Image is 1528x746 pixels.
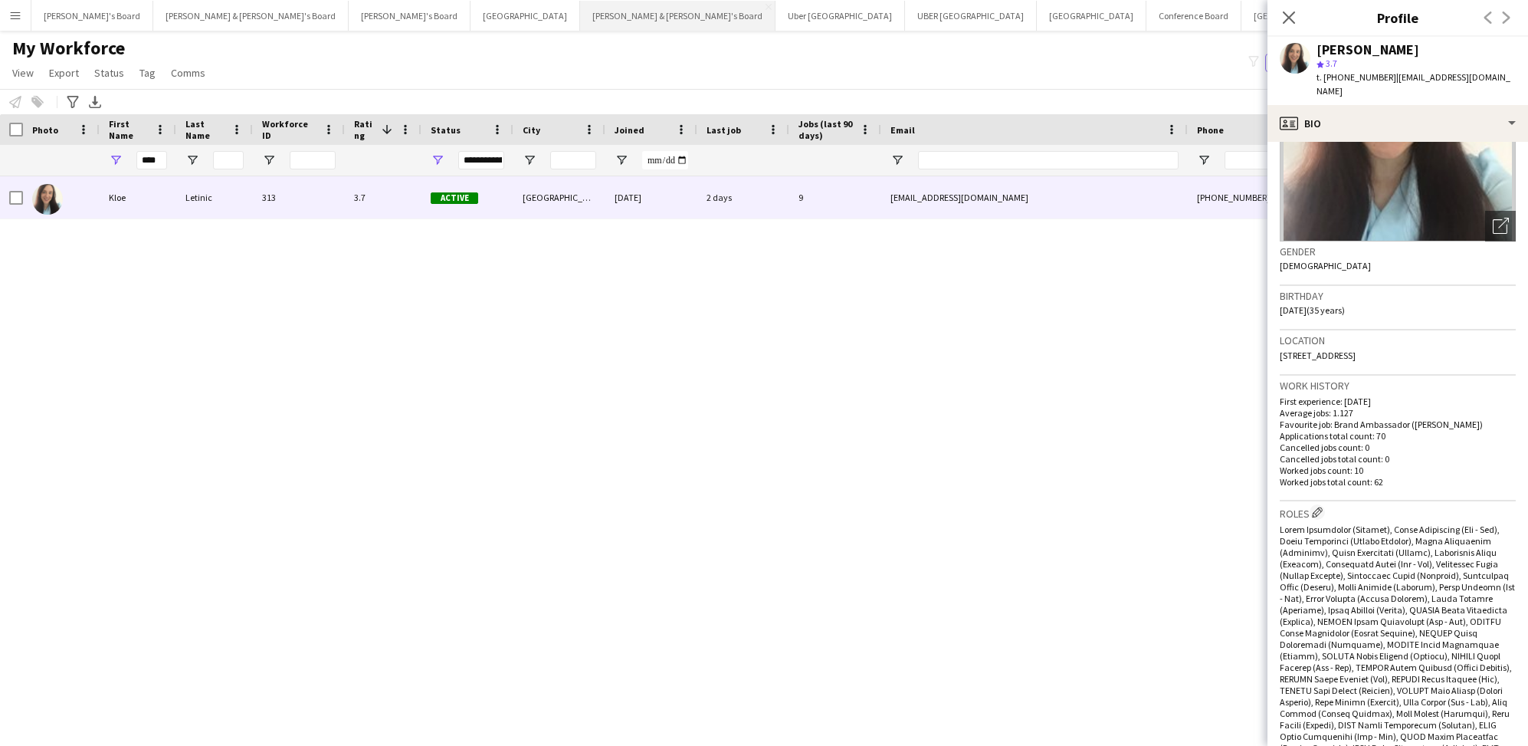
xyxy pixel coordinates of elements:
h3: Profile [1267,8,1528,28]
input: Joined Filter Input [642,151,688,169]
h3: Location [1280,334,1516,347]
span: Jobs (last 90 days) [798,118,854,141]
div: Bio [1267,105,1528,142]
span: First Name [109,118,149,141]
button: UBER [GEOGRAPHIC_DATA] [905,1,1037,31]
span: Status [431,124,461,136]
img: Kloe Letinic [32,184,63,215]
h3: Gender [1280,245,1516,258]
button: [PERSON_NAME] & [PERSON_NAME]'s Board [580,1,775,31]
div: 3.7 [345,176,421,219]
p: Average jobs: 1.127 [1280,407,1516,419]
span: My Workforce [12,37,125,60]
button: Open Filter Menu [523,153,536,167]
button: [GEOGRAPHIC_DATA] [1241,1,1351,31]
input: Email Filter Input [918,151,1179,169]
div: [GEOGRAPHIC_DATA] [513,176,605,219]
button: [PERSON_NAME]'s Board [31,1,153,31]
div: Kloe [100,176,176,219]
button: Everyone2,208 [1265,54,1342,72]
input: Phone Filter Input [1225,151,1375,169]
div: [PHONE_NUMBER] [1188,176,1384,219]
p: First experience: [DATE] [1280,396,1516,407]
span: Photo [32,124,58,136]
button: [GEOGRAPHIC_DATA] [1037,1,1146,31]
div: Letinic [176,176,253,219]
span: [DEMOGRAPHIC_DATA] [1280,260,1371,271]
input: Last Name Filter Input [213,151,244,169]
span: Workforce ID [262,118,317,141]
app-action-btn: Advanced filters [64,93,82,111]
span: City [523,124,540,136]
div: Open photos pop-in [1485,211,1516,242]
p: Worked jobs count: 10 [1280,465,1516,476]
button: [GEOGRAPHIC_DATA] [471,1,580,31]
a: Tag [133,63,162,83]
div: 9 [789,176,881,219]
span: Export [49,66,79,80]
button: [PERSON_NAME] & [PERSON_NAME]'s Board [153,1,349,31]
span: Tag [139,66,156,80]
a: Status [88,63,130,83]
div: [PERSON_NAME] [1317,43,1419,57]
button: Open Filter Menu [890,153,904,167]
span: | [EMAIL_ADDRESS][DOMAIN_NAME] [1317,71,1510,97]
span: Active [431,192,478,204]
button: Open Filter Menu [109,153,123,167]
span: 3.7 [1326,58,1337,69]
span: Last Name [185,118,225,141]
h3: Birthday [1280,289,1516,303]
h3: Work history [1280,379,1516,393]
span: t. [PHONE_NUMBER] [1317,71,1396,83]
button: [PERSON_NAME]'s Board [349,1,471,31]
span: View [12,66,34,80]
button: Open Filter Menu [615,153,628,167]
div: 2 days [697,176,789,219]
span: Last job [707,124,741,136]
span: Rating [354,118,375,141]
div: 313 [253,176,345,219]
p: Applications total count: 70 [1280,430,1516,442]
a: Comms [165,63,211,83]
input: First Name Filter Input [136,151,167,169]
span: Status [94,66,124,80]
span: [STREET_ADDRESS] [1280,350,1356,361]
button: Open Filter Menu [431,153,444,167]
p: Cancelled jobs count: 0 [1280,442,1516,453]
button: Open Filter Menu [1197,153,1211,167]
button: Open Filter Menu [262,153,276,167]
div: [EMAIL_ADDRESS][DOMAIN_NAME] [881,176,1188,219]
span: Phone [1197,124,1224,136]
span: Email [890,124,915,136]
p: Cancelled jobs total count: 0 [1280,453,1516,465]
p: Worked jobs total count: 62 [1280,476,1516,488]
input: City Filter Input [550,151,596,169]
span: [DATE] (35 years) [1280,304,1345,316]
input: Workforce ID Filter Input [290,151,336,169]
div: [DATE] [605,176,697,219]
button: Open Filter Menu [185,153,199,167]
span: Comms [171,66,205,80]
a: View [6,63,40,83]
button: Uber [GEOGRAPHIC_DATA] [775,1,905,31]
button: Conference Board [1146,1,1241,31]
h3: Roles [1280,504,1516,521]
app-action-btn: Export XLSX [86,93,104,111]
a: Export [43,63,85,83]
p: Favourite job: Brand Ambassador ([PERSON_NAME]) [1280,419,1516,430]
span: Joined [615,124,644,136]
